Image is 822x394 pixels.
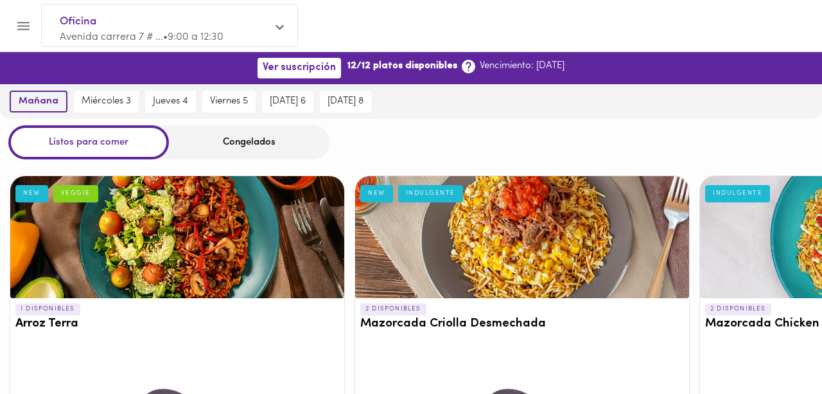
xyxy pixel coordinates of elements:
button: miércoles 3 [74,91,139,112]
p: 1 DISPONIBLES [15,303,80,315]
p: 2 DISPONIBLES [360,303,426,315]
span: jueves 4 [153,96,188,107]
button: Ver suscripción [258,58,341,78]
span: [DATE] 8 [328,96,363,107]
p: 2 DISPONIBLES [705,303,771,315]
span: viernes 5 [210,96,248,107]
span: Oficina [60,13,267,30]
div: INDULGENTE [398,185,463,202]
button: Menu [8,10,39,42]
button: mañana [10,91,67,112]
span: mañana [19,96,58,107]
div: NEW [360,185,393,202]
span: Avenida carrera 7 # ... • 9:00 a 12:30 [60,32,223,42]
div: Mazorcada Criolla Desmechada [355,176,689,298]
b: 12/12 platos disponibles [347,59,457,73]
p: Vencimiento: [DATE] [480,59,564,73]
div: Arroz Terra [10,176,344,298]
span: [DATE] 6 [270,96,306,107]
div: INDULGENTE [705,185,770,202]
div: VEGGIE [53,185,98,202]
button: viernes 5 [202,91,256,112]
iframe: Messagebird Livechat Widget [748,319,809,381]
div: Congelados [169,125,329,159]
button: jueves 4 [145,91,196,112]
span: Ver suscripción [263,62,336,74]
div: Listos para comer [8,125,169,159]
button: [DATE] 8 [320,91,371,112]
span: miércoles 3 [82,96,131,107]
h3: Mazorcada Criolla Desmechada [360,318,684,331]
div: NEW [15,185,48,202]
button: [DATE] 6 [262,91,313,112]
h3: Arroz Terra [15,318,339,331]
